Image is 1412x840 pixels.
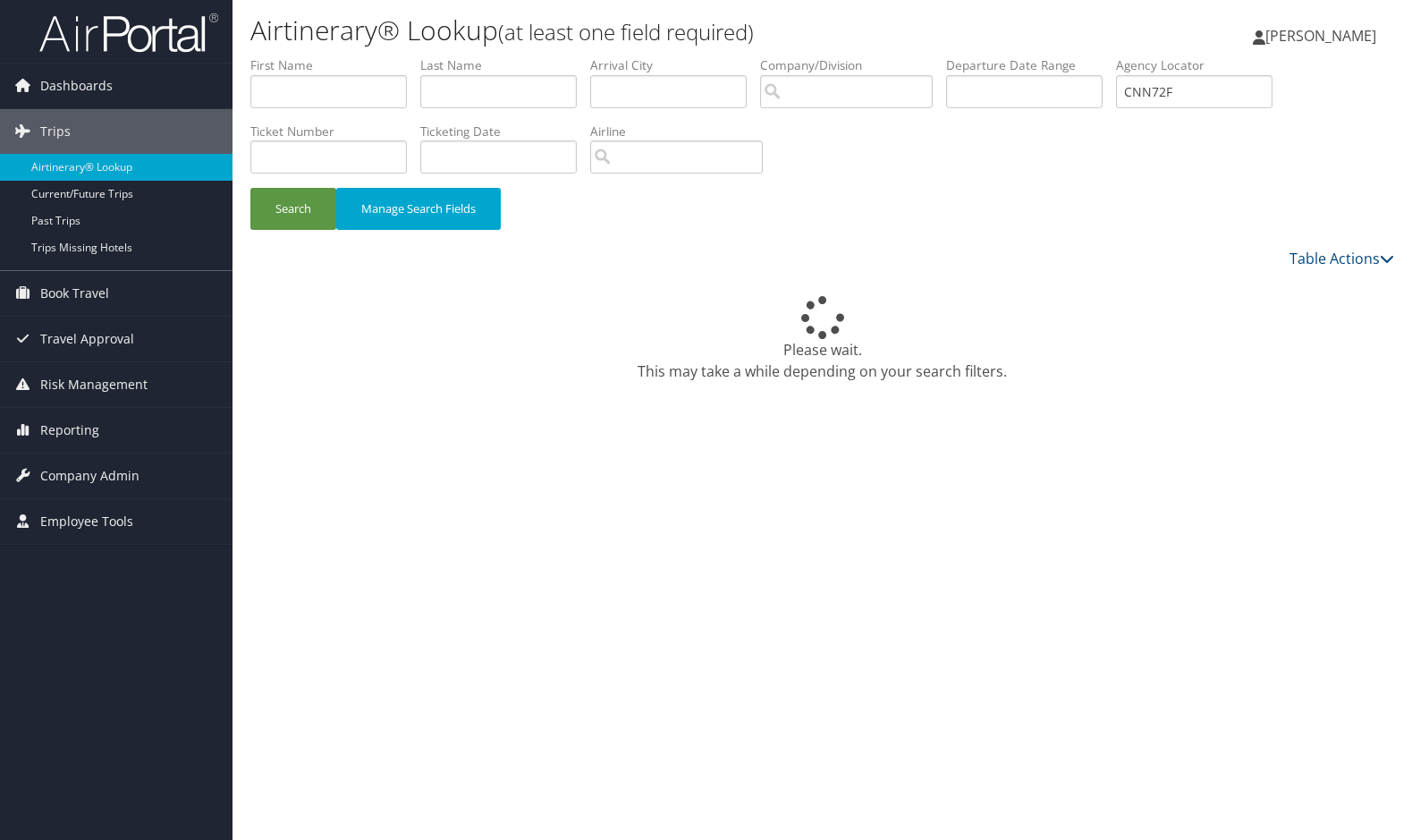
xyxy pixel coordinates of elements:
[250,188,336,230] button: Search
[40,109,71,154] span: Trips
[250,123,420,140] label: Ticket Number
[590,123,776,140] label: Airline
[250,296,1394,382] div: Please wait. This may take a while depending on your search filters.
[1265,26,1376,46] span: [PERSON_NAME]
[40,271,109,316] span: Book Travel
[39,12,218,54] img: airportal-logo.png
[420,123,590,140] label: Ticketing Date
[40,499,133,544] span: Employee Tools
[40,64,113,108] span: Dashboards
[946,56,1116,74] label: Departure Date Range
[336,188,501,230] button: Manage Search Fields
[590,56,760,74] label: Arrival City
[40,408,99,453] span: Reporting
[760,56,946,74] label: Company/Division
[498,17,754,47] small: (at least one field required)
[420,56,590,74] label: Last Name
[40,362,148,407] span: Risk Management
[250,12,1013,49] h1: Airtinerary® Lookup
[40,454,140,498] span: Company Admin
[1116,56,1286,74] label: Agency Locator
[1253,9,1394,63] a: [PERSON_NAME]
[1289,249,1394,268] a: Table Actions
[40,317,134,361] span: Travel Approval
[250,56,420,74] label: First Name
